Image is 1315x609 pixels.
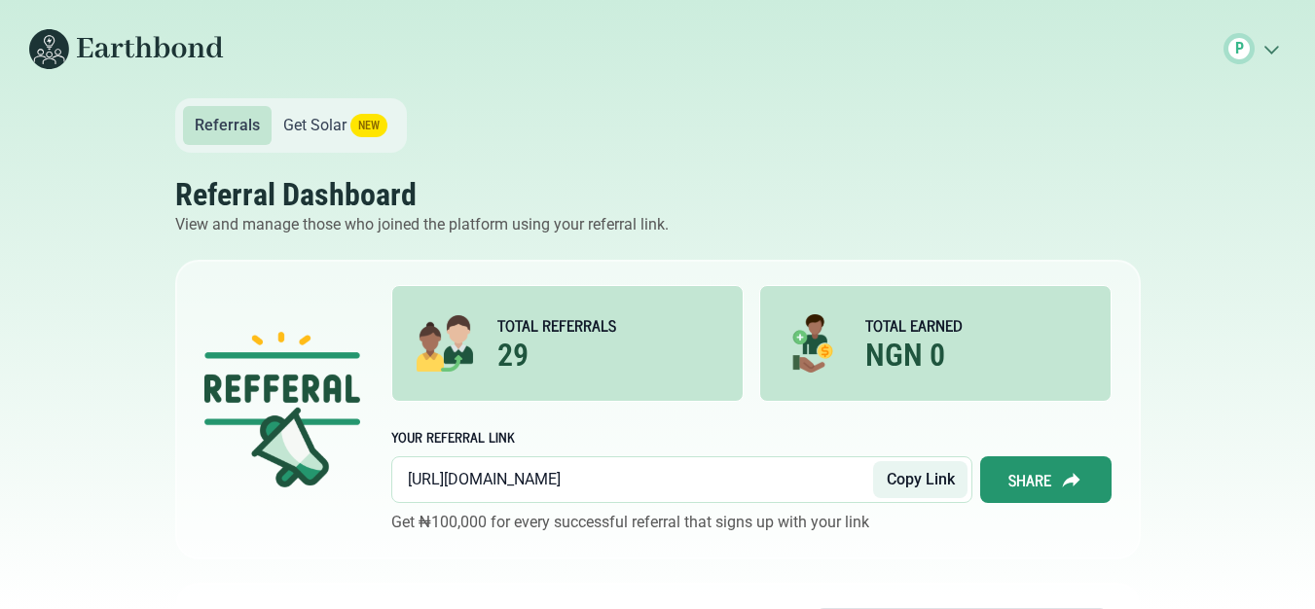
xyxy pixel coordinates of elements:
p: Share [1008,468,1051,491]
img: Referral [204,285,360,534]
p: View and manage those who joined the platform using your referral link. [175,213,1141,236]
h2: Referral Dashboard [175,176,1141,213]
h2: YOUR REFERRAL LINK [391,425,515,448]
button: Copy Link [873,461,968,498]
a: Get SolarNEW [272,106,399,145]
span: NEW [350,114,387,137]
p: TOTAL EARNED [865,313,963,337]
span: P [1235,37,1244,60]
img: Referral [784,309,842,377]
img: Referral [416,309,474,377]
h3: NGN 0 [865,337,963,374]
a: Referrals [183,106,272,145]
h3: 29 [497,337,616,374]
img: Earthbond's long logo for desktop view [29,29,224,69]
p: TOTAL REFERRALS [497,313,616,337]
img: Share button [1059,468,1083,491]
p: Get ₦100,000 for every successful referral that signs up with your link [391,511,869,534]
